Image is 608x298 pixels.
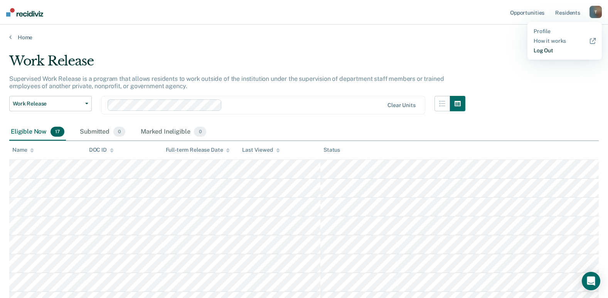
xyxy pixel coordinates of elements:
p: Supervised Work Release is a program that allows residents to work outside of the institution und... [9,75,444,90]
div: Open Intercom Messenger [582,272,600,290]
a: Profile [534,28,596,35]
div: Eligible Now17 [9,124,66,141]
button: Work Release [9,96,92,111]
div: Name [12,147,34,153]
div: Work Release [9,53,465,75]
a: How it works [534,38,596,44]
button: T [589,6,602,18]
div: Marked Ineligible0 [139,124,208,141]
span: 0 [194,127,206,137]
div: Status [323,147,340,153]
div: Submitted0 [78,124,127,141]
span: 17 [51,127,64,137]
div: Full-term Release Date [166,147,230,153]
div: DOC ID [89,147,114,153]
a: Log Out [534,47,596,54]
div: Clear units [387,102,416,109]
span: 0 [113,127,125,137]
span: Work Release [13,100,82,107]
a: Home [9,34,599,41]
img: Recidiviz [6,8,43,17]
div: Last Viewed [242,147,280,153]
